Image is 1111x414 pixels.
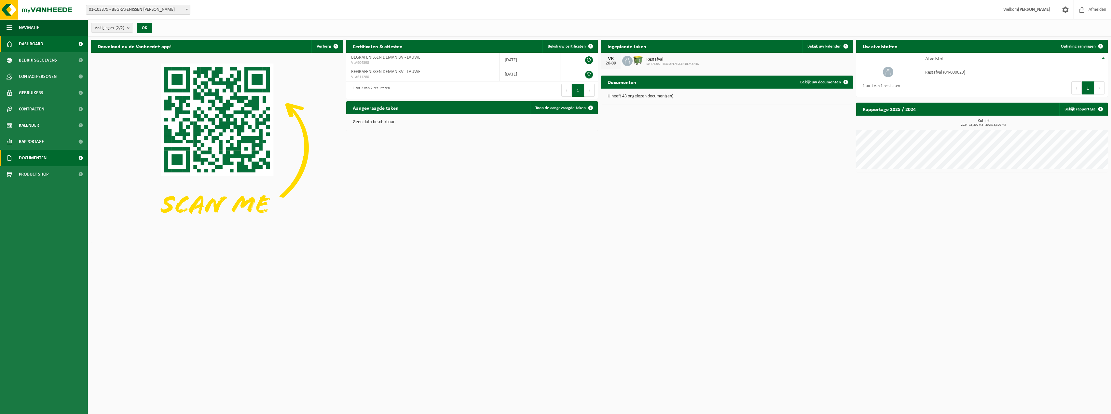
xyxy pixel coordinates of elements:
button: Previous [561,84,572,97]
button: 1 [572,84,584,97]
button: Vestigingen(2/2) [91,23,133,33]
span: VLA904398 [351,60,495,65]
span: Kalender [19,117,39,134]
span: Navigatie [19,20,39,36]
span: 01-103379 - BEGRAFENISSEN DEMAN - LAUWE [86,5,190,15]
strong: [PERSON_NAME] [1018,7,1050,12]
button: Verberg [311,40,342,53]
img: WB-1100-HPE-GN-50 [633,55,644,66]
td: restafval (04-000029) [920,65,1108,79]
span: Documenten [19,150,47,166]
div: VR [604,56,617,61]
span: Restafval [646,57,700,62]
a: Bekijk uw documenten [795,76,852,89]
count: (2/2) [116,26,124,30]
span: Dashboard [19,36,43,52]
span: Bekijk uw kalender [807,44,841,49]
span: Ophaling aanvragen [1061,44,1096,49]
span: 01-103379 - BEGRAFENISSEN DEMAN - LAUWE [86,5,190,14]
a: Bekijk rapportage [1059,103,1107,116]
button: 1 [1082,81,1094,94]
h2: Download nu de Vanheede+ app! [91,40,178,52]
span: Product Shop [19,166,48,182]
button: Next [584,84,595,97]
h3: Kubiek [859,119,1108,127]
h2: Rapportage 2025 / 2024 [856,103,922,115]
span: Bekijk uw certificaten [548,44,586,49]
div: 1 tot 2 van 2 resultaten [350,83,390,97]
h2: Certificaten & attesten [346,40,409,52]
img: Download de VHEPlus App [91,53,343,242]
span: Contracten [19,101,44,117]
span: Gebruikers [19,85,43,101]
p: Geen data beschikbaar. [353,120,592,124]
span: Toon de aangevraagde taken [535,106,586,110]
h2: Aangevraagde taken [346,101,405,114]
span: BEGRAFENISSEN DEMAN BV - LAUWE [351,55,420,60]
span: Vestigingen [95,23,124,33]
span: Rapportage [19,134,44,150]
button: OK [137,23,152,33]
a: Toon de aangevraagde taken [530,101,597,114]
h2: Uw afvalstoffen [856,40,904,52]
span: VLA611280 [351,75,495,80]
span: 10-775207 - BEGRAFENISSEN DEMAN BV [646,62,700,66]
div: 26-09 [604,61,617,66]
button: Next [1094,81,1104,94]
td: [DATE] [500,53,561,67]
button: Previous [1071,81,1082,94]
td: [DATE] [500,67,561,81]
span: Bekijk uw documenten [800,80,841,84]
span: 2024: 13,200 m3 - 2025: 3,300 m3 [859,123,1108,127]
p: U heeft 43 ongelezen document(en). [608,94,846,99]
span: Contactpersonen [19,68,57,85]
a: Bekijk uw kalender [802,40,852,53]
div: 1 tot 1 van 1 resultaten [859,81,900,95]
h2: Documenten [601,76,643,88]
span: Bedrijfsgegevens [19,52,57,68]
a: Ophaling aanvragen [1056,40,1107,53]
span: BEGRAFENISSEN DEMAN BV - LAUWE [351,69,420,74]
a: Bekijk uw certificaten [542,40,597,53]
h2: Ingeplande taken [601,40,653,52]
span: Verberg [317,44,331,49]
span: Afvalstof [925,56,944,62]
